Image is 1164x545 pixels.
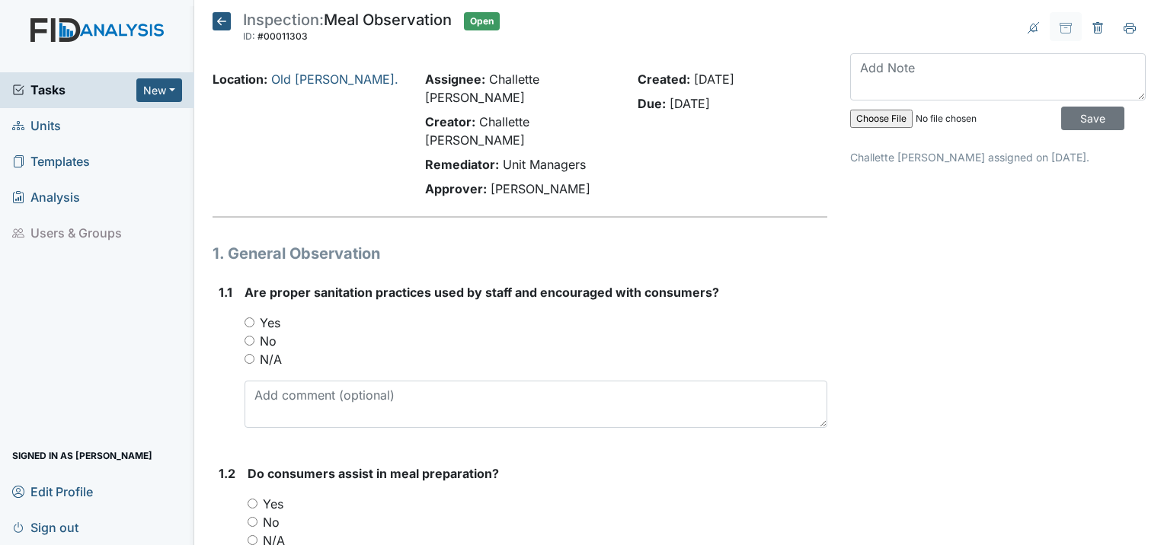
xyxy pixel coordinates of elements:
[425,72,485,87] strong: Assignee:
[425,114,475,129] strong: Creator:
[638,72,690,87] strong: Created:
[694,72,734,87] span: [DATE]
[245,285,719,300] span: Are proper sanitation practices used by staff and encouraged with consumers?
[245,317,254,327] input: Yes
[219,283,232,301] label: 1.1
[248,535,257,545] input: N/A
[136,78,182,102] button: New
[638,96,666,111] strong: Due:
[243,12,452,46] div: Meal Observation
[12,480,93,503] span: Edit Profile
[1061,107,1124,130] input: Save
[213,72,267,87] strong: Location:
[260,332,277,350] label: No
[248,517,257,527] input: No
[464,12,500,30] span: Open
[245,336,254,346] input: No
[213,242,827,265] h1: 1. General Observation
[243,30,255,42] span: ID:
[263,513,280,531] label: No
[260,314,280,332] label: Yes
[425,157,499,172] strong: Remediator:
[263,495,283,513] label: Yes
[12,444,152,467] span: Signed in as [PERSON_NAME]
[245,354,254,364] input: N/A
[257,30,308,42] span: #00011303
[670,96,710,111] span: [DATE]
[12,81,136,99] a: Tasks
[12,515,78,539] span: Sign out
[503,157,586,172] span: Unit Managers
[425,181,487,196] strong: Approver:
[12,150,90,174] span: Templates
[248,499,257,508] input: Yes
[850,149,1146,165] p: Challette [PERSON_NAME] assigned on [DATE].
[491,181,590,196] span: [PERSON_NAME]
[260,350,282,368] label: N/A
[12,114,61,138] span: Units
[12,186,80,209] span: Analysis
[243,11,324,29] span: Inspection:
[219,464,235,483] label: 1.2
[271,72,398,87] a: Old [PERSON_NAME].
[248,466,499,481] span: Do consumers assist in meal preparation?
